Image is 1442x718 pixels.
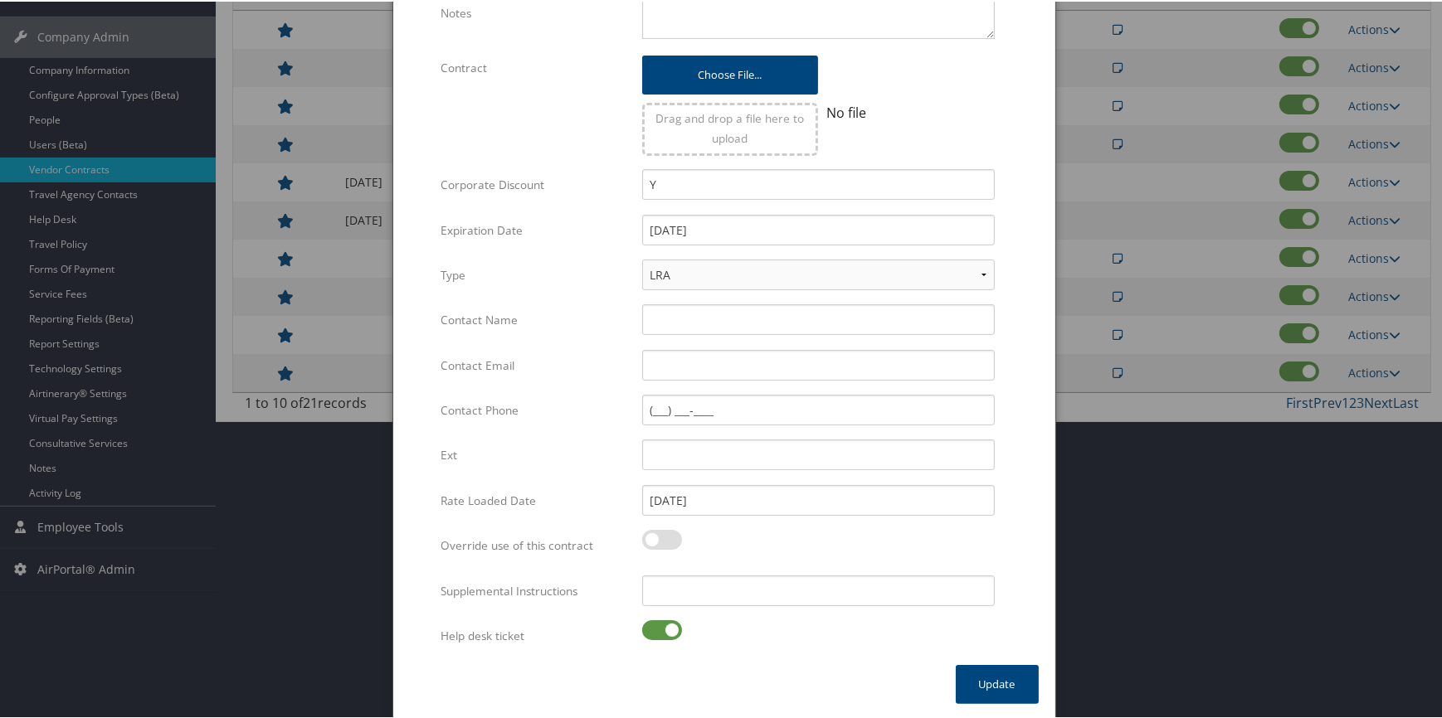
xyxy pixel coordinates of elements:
[956,663,1039,702] button: Update
[441,213,629,245] label: Expiration Date
[441,619,629,650] label: Help desk ticket
[642,393,995,424] input: (___) ___-____
[441,438,629,469] label: Ext
[441,303,629,334] label: Contact Name
[826,102,866,120] span: No file
[441,51,629,82] label: Contract
[656,109,805,144] span: Drag and drop a file here to upload
[441,528,629,560] label: Override use of this contract
[441,574,629,605] label: Supplemental Instructions
[441,258,629,289] label: Type
[441,483,629,515] label: Rate Loaded Date
[441,393,629,424] label: Contact Phone
[441,167,629,199] label: Corporate Discount
[441,348,629,380] label: Contact Email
